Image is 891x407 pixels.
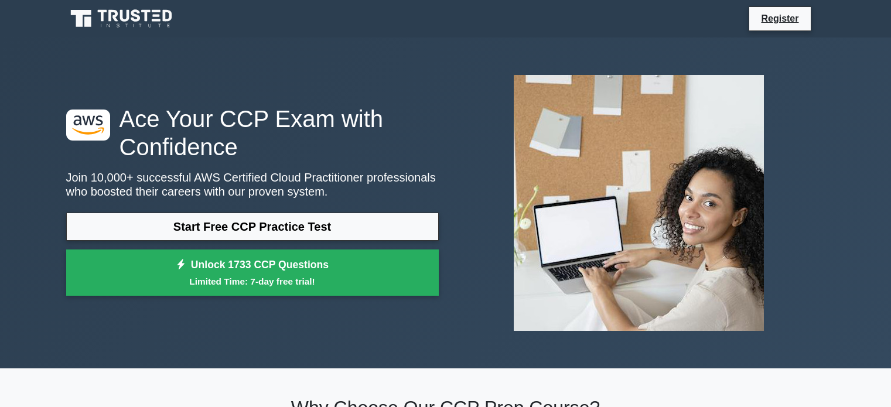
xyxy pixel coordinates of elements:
[66,105,439,161] h1: Ace Your CCP Exam with Confidence
[81,275,424,288] small: Limited Time: 7-day free trial!
[66,249,439,296] a: Unlock 1733 CCP QuestionsLimited Time: 7-day free trial!
[66,213,439,241] a: Start Free CCP Practice Test
[754,11,805,26] a: Register
[66,170,439,199] p: Join 10,000+ successful AWS Certified Cloud Practitioner professionals who boosted their careers ...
